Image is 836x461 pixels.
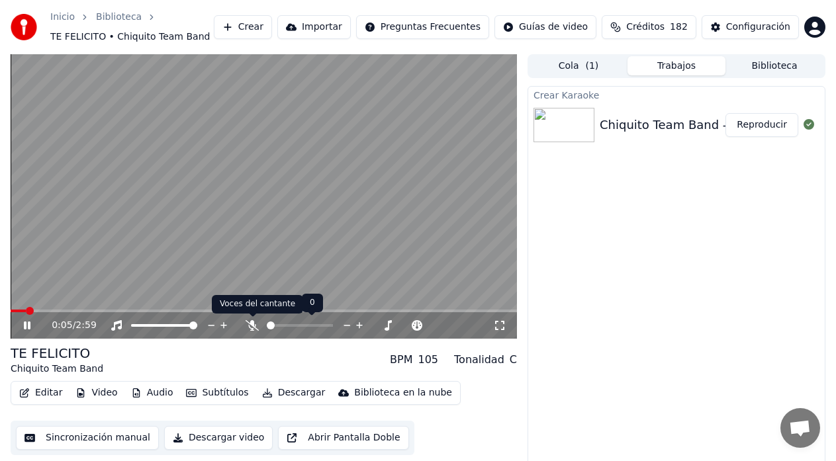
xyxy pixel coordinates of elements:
div: Voces del cantante [212,295,303,314]
div: Crear Karaoke [528,87,825,103]
button: Descargar [257,384,331,402]
div: BPM [390,352,412,368]
button: Créditos182 [602,15,696,39]
button: Video [70,384,122,402]
nav: breadcrumb [50,11,214,44]
a: Biblioteca [96,11,142,24]
div: TE FELICITO [11,344,103,362]
div: Biblioteca en la nube [354,386,452,399]
div: 105 [418,352,438,368]
div: Chat abierto [780,408,820,448]
button: Sincronización manual [16,426,159,450]
a: Inicio [50,11,75,24]
button: Trabajos [627,56,725,75]
button: Importar [277,15,351,39]
button: Reproducir [725,113,798,137]
span: 0:05 [52,319,72,332]
img: youka [11,14,37,40]
button: Biblioteca [725,56,823,75]
span: 182 [670,21,688,34]
button: Configuración [702,15,799,39]
div: Chiquito Team Band [11,362,103,376]
button: Editar [14,384,68,402]
span: TE FELICITO • Chiquito Team Band [50,30,210,44]
button: Preguntas Frecuentes [356,15,489,39]
button: Abrir Pantalla Doble [278,426,408,450]
span: ( 1 ) [585,60,598,73]
button: Guías de video [494,15,596,39]
span: 2:59 [75,319,96,332]
button: Descargar video [164,426,273,450]
div: Configuración [726,21,790,34]
div: C [510,352,517,368]
span: Créditos [626,21,665,34]
div: 0 [302,294,323,312]
button: Subtítulos [181,384,254,402]
div: / [52,319,83,332]
button: Crear [214,15,272,39]
button: Audio [126,384,179,402]
button: Cola [530,56,627,75]
div: Tonalidad [454,352,504,368]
